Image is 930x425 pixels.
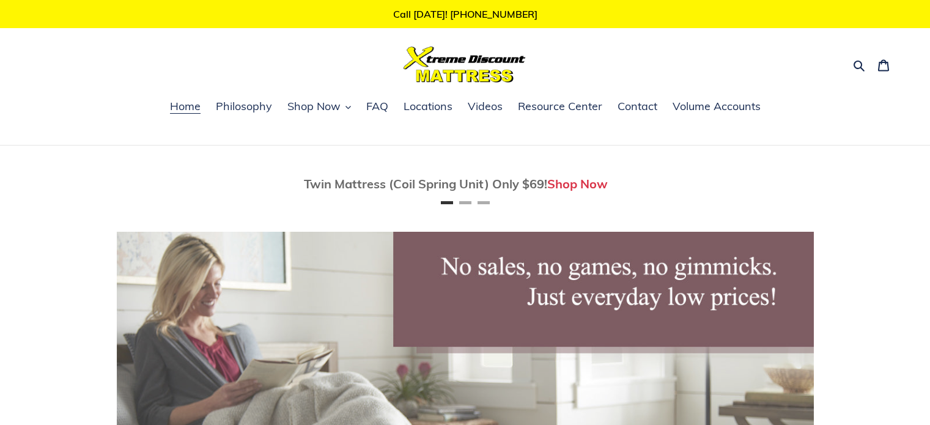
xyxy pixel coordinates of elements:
[287,99,341,114] span: Shop Now
[441,201,453,204] button: Page 1
[397,98,459,116] a: Locations
[666,98,767,116] a: Volume Accounts
[611,98,663,116] a: Contact
[170,99,201,114] span: Home
[304,176,547,191] span: Twin Mattress (Coil Spring Unit) Only $69!
[518,99,602,114] span: Resource Center
[360,98,394,116] a: FAQ
[512,98,608,116] a: Resource Center
[468,99,503,114] span: Videos
[462,98,509,116] a: Videos
[459,201,471,204] button: Page 2
[366,99,388,114] span: FAQ
[404,46,526,83] img: Xtreme Discount Mattress
[164,98,207,116] a: Home
[210,98,278,116] a: Philosophy
[618,99,657,114] span: Contact
[216,99,272,114] span: Philosophy
[478,201,490,204] button: Page 3
[673,99,761,114] span: Volume Accounts
[547,176,608,191] a: Shop Now
[281,98,357,116] button: Shop Now
[404,99,452,114] span: Locations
